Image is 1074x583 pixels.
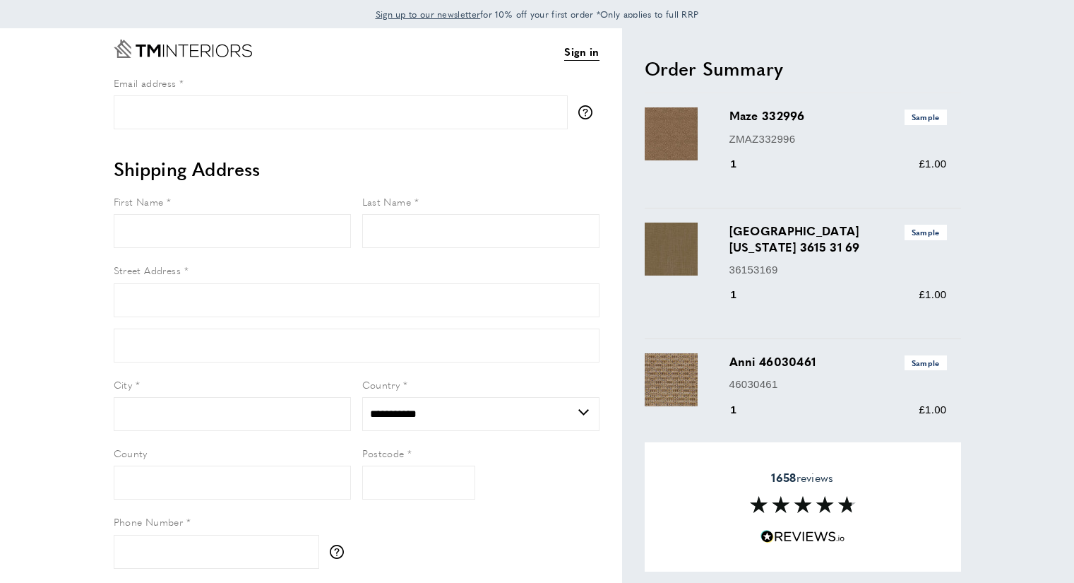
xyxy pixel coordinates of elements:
[905,225,947,240] span: Sample
[905,110,947,124] span: Sample
[645,56,961,81] h2: Order Summary
[564,43,599,61] a: Sign in
[645,223,698,276] img: Paris texas 3615 31 69
[114,377,133,391] span: City
[114,263,181,277] span: Street Address
[376,8,481,20] span: Sign up to our newsletter
[760,530,845,543] img: Reviews.io 5 stars
[114,514,184,529] span: Phone Number
[376,7,481,21] a: Sign up to our newsletter
[645,353,698,406] img: Anni 46030461
[729,131,947,148] p: ZMAZ332996
[114,76,177,90] span: Email address
[729,376,947,393] p: 46030461
[771,470,833,484] span: reviews
[114,446,148,460] span: County
[729,107,947,124] h3: Maze 332996
[362,446,405,460] span: Postcode
[376,8,699,20] span: for 10% off your first order *Only applies to full RRP
[919,158,946,170] span: £1.00
[362,377,400,391] span: Country
[578,105,599,119] button: More information
[114,194,164,208] span: First Name
[771,469,796,485] strong: 1658
[729,286,757,303] div: 1
[919,404,946,416] span: £1.00
[919,288,946,300] span: £1.00
[362,194,412,208] span: Last Name
[330,545,351,559] button: More information
[729,261,947,278] p: 36153169
[114,156,599,182] h2: Shipping Address
[905,355,947,370] span: Sample
[729,353,947,370] h3: Anni 46030461
[729,401,757,418] div: 1
[729,155,757,172] div: 1
[645,107,698,160] img: Maze 332996
[750,496,856,513] img: Reviews section
[729,223,947,255] h3: [GEOGRAPHIC_DATA] [US_STATE] 3615 31 69
[114,40,252,58] a: Go to Home page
